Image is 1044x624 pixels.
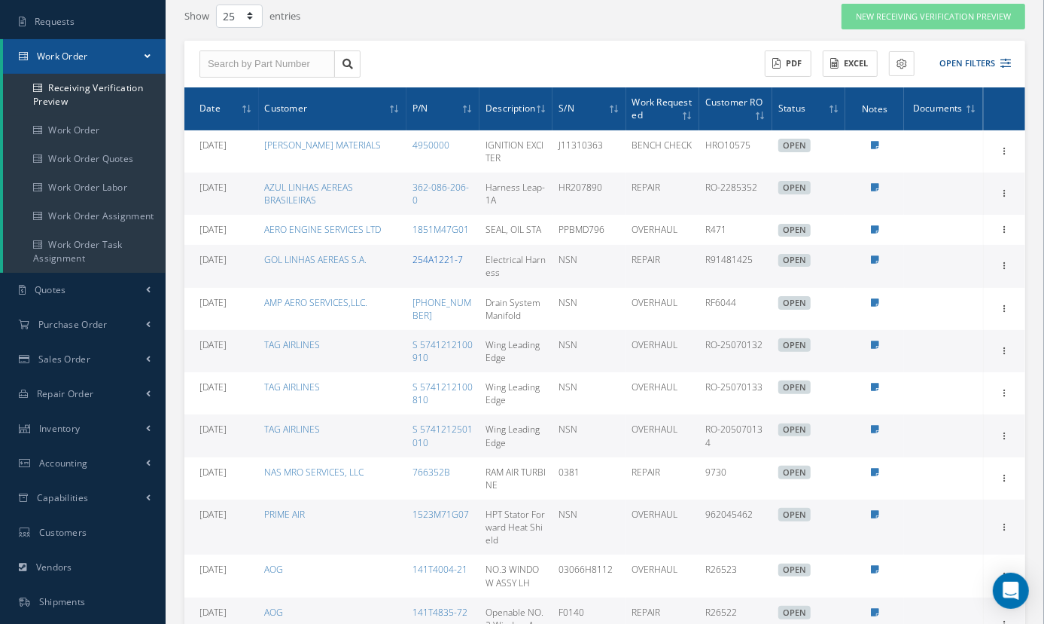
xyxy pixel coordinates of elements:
[552,457,625,500] td: 0381
[412,508,469,521] a: 1523M71G07
[913,100,963,115] span: Documents
[265,423,321,436] a: TAG AIRLINES
[626,130,699,173] td: BENCH CHECK
[265,139,382,151] a: [PERSON_NAME] MATERIALS
[479,173,552,215] td: Harness Leap-1A
[626,288,699,330] td: OVERHAUL
[479,330,552,372] td: Wing Leading Edge
[479,457,552,500] td: RAM AIR TURBINE
[778,224,811,237] span: OPEN
[993,573,1029,609] div: Open Intercom Messenger
[552,288,625,330] td: NSN
[265,253,367,266] a: GOL LINHAS AEREAS S.A.
[626,173,699,215] td: REPAIR
[36,561,72,574] span: Vendors
[412,423,473,448] a: S 5741212501010
[699,372,772,414] td: RO-25070133
[3,74,166,116] a: Receiving Verification Preview
[35,15,75,28] span: Requests
[199,50,335,78] input: Search by Part Number
[39,526,87,539] span: Customers
[412,563,467,576] a: 141T4004-21
[269,3,300,24] label: entries
[412,381,473,406] a: S 5741212100810
[3,173,166,202] a: Work Order Labor
[926,51,1011,76] button: Open Filters
[412,223,469,236] a: 1851M47G01
[265,563,284,576] a: AOG
[765,50,811,77] button: PDF
[778,424,811,437] span: OPEN
[265,223,382,236] a: AERO ENGINE SERVICES LTD
[184,3,209,24] label: Show
[778,338,811,352] span: OPEN
[199,100,221,115] span: Date
[552,130,625,173] td: J11310363
[39,422,81,435] span: Inventory
[626,215,699,245] td: OVERHAUL
[626,457,699,500] td: REPAIR
[184,555,259,597] td: [DATE]
[412,100,428,115] span: P/N
[184,215,259,245] td: [DATE]
[184,130,259,173] td: [DATE]
[184,330,259,372] td: [DATE]
[778,508,811,522] span: OPEN
[265,381,321,393] a: TAG AIRLINES
[39,457,88,470] span: Accounting
[479,500,552,555] td: HPT Stator Forward Heat Shield
[265,296,368,309] a: AMP AERO SERVICES,LLC.
[778,139,811,152] span: OPEN
[412,466,450,479] a: 766352B
[699,173,772,215] td: RO-2285352
[412,338,473,364] a: S 5741212100910
[184,173,259,215] td: [DATE]
[699,414,772,457] td: RO-205070134
[862,101,887,115] span: Notes
[37,50,88,63] span: Work Order
[412,181,469,206] a: 362-086-206-0
[479,555,552,597] td: NO.3 WINDOW ASSY LH
[265,508,306,521] a: PRIME AIR
[3,145,166,173] a: Work Order Quotes
[552,245,625,287] td: NSN
[184,245,259,287] td: [DATE]
[699,245,772,287] td: R91481425
[38,353,90,366] span: Sales Order
[552,414,625,457] td: NSN
[699,457,772,500] td: 9730
[184,372,259,414] td: [DATE]
[37,491,89,504] span: Capabilities
[552,372,625,414] td: NSN
[778,564,811,577] span: OPEN
[35,283,66,296] span: Quotes
[632,94,692,121] span: Work Requested
[38,318,108,331] span: Purchase Order
[778,100,805,115] span: Status
[552,555,625,597] td: 03066H8112
[265,466,364,479] a: NAS MRO SERVICES, LLC
[842,4,1025,30] a: New Receiving Verification Preview
[626,372,699,414] td: OVERHAUL
[412,296,471,322] a: [PHONE_NUMBER]
[626,330,699,372] td: OVERHAUL
[39,595,86,608] span: Shipments
[626,245,699,287] td: REPAIR
[265,100,308,115] span: Customer
[479,215,552,245] td: SEAL, OIL STA
[184,457,259,500] td: [DATE]
[778,606,811,619] span: OPEN
[778,296,811,310] span: OPEN
[699,555,772,597] td: R26523
[37,387,94,400] span: Repair Order
[552,173,625,215] td: HR207890
[626,555,699,597] td: OVERHAUL
[184,500,259,555] td: [DATE]
[552,330,625,372] td: NSN
[699,215,772,245] td: R471
[265,338,321,351] a: TAG AIRLINES
[265,181,354,206] a: AZUL LINHAS AEREAS BRASILEIRAS
[184,414,259,457] td: [DATE]
[699,330,772,372] td: RO-25070132
[265,606,284,619] a: AOG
